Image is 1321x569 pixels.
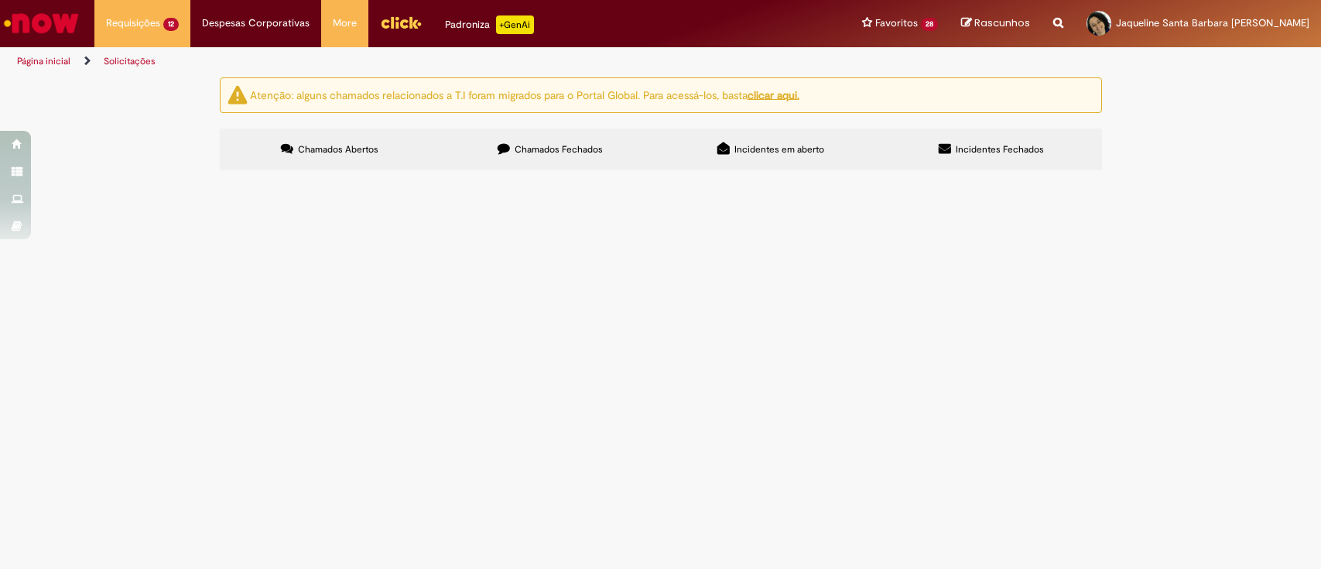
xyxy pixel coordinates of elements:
span: 28 [921,18,938,31]
span: Jaqueline Santa Barbara [PERSON_NAME] [1116,16,1309,29]
span: Chamados Abertos [298,143,378,156]
span: More [333,15,357,31]
span: Despesas Corporativas [202,15,310,31]
a: Página inicial [17,55,70,67]
span: 12 [163,18,179,31]
span: Favoritos [875,15,918,31]
img: ServiceNow [2,8,81,39]
p: +GenAi [496,15,534,34]
span: Incidentes Fechados [956,143,1044,156]
span: Requisições [106,15,160,31]
span: Chamados Fechados [515,143,603,156]
a: Solicitações [104,55,156,67]
img: click_logo_yellow_360x200.png [380,11,422,34]
a: Rascunhos [961,16,1030,31]
div: Padroniza [445,15,534,34]
span: Incidentes em aberto [734,143,824,156]
ul: Trilhas de página [12,47,869,76]
a: clicar aqui. [748,87,799,101]
ng-bind-html: Atenção: alguns chamados relacionados a T.I foram migrados para o Portal Global. Para acessá-los,... [250,87,799,101]
span: Rascunhos [974,15,1030,30]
